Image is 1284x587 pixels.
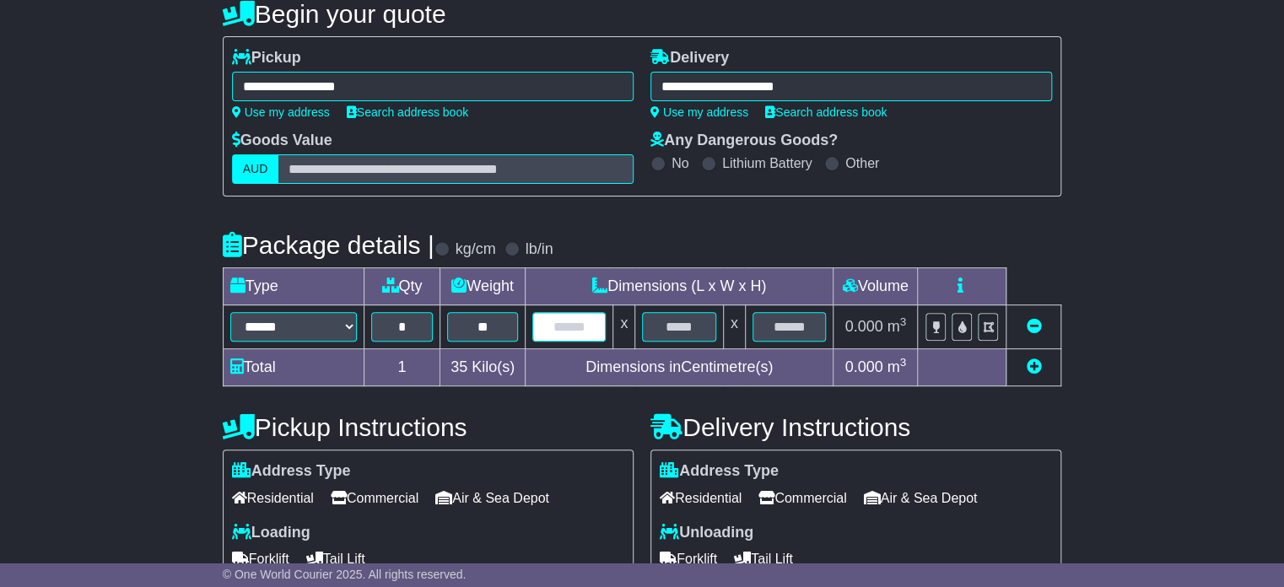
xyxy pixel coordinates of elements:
td: Dimensions (L x W x H) [525,268,833,305]
label: Address Type [232,462,351,481]
td: x [613,305,635,349]
span: Forklift [660,546,717,572]
label: kg/cm [456,240,496,259]
td: x [723,305,745,349]
h4: Delivery Instructions [650,413,1061,441]
span: m [887,358,907,375]
label: Unloading [660,524,753,542]
a: Use my address [650,105,748,119]
td: Qty [364,268,440,305]
span: Residential [232,485,314,511]
label: Loading [232,524,310,542]
label: Lithium Battery [722,155,812,171]
span: Commercial [331,485,418,511]
label: Address Type [660,462,779,481]
td: Type [223,268,364,305]
span: m [887,318,907,335]
span: 35 [450,358,467,375]
a: Remove this item [1026,318,1041,335]
td: Weight [440,268,526,305]
label: AUD [232,154,279,184]
a: Add new item [1026,358,1041,375]
a: Search address book [347,105,468,119]
label: Delivery [650,49,729,67]
span: Commercial [758,485,846,511]
td: Volume [834,268,918,305]
td: Total [223,349,364,386]
td: Dimensions in Centimetre(s) [525,349,833,386]
h4: Package details | [223,231,434,259]
span: © One World Courier 2025. All rights reserved. [223,568,467,581]
label: Goods Value [232,132,332,150]
span: Forklift [232,546,289,572]
span: Air & Sea Depot [435,485,549,511]
span: 0.000 [845,318,883,335]
sup: 3 [900,356,907,369]
a: Search address book [765,105,887,119]
td: 1 [364,349,440,386]
label: lb/in [526,240,553,259]
td: Kilo(s) [440,349,526,386]
label: Any Dangerous Goods? [650,132,838,150]
sup: 3 [900,315,907,328]
span: Air & Sea Depot [864,485,978,511]
span: 0.000 [845,358,883,375]
label: Other [845,155,879,171]
span: Residential [660,485,742,511]
label: No [672,155,688,171]
span: Tail Lift [734,546,793,572]
a: Use my address [232,105,330,119]
h4: Pickup Instructions [223,413,634,441]
label: Pickup [232,49,301,67]
span: Tail Lift [306,546,365,572]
